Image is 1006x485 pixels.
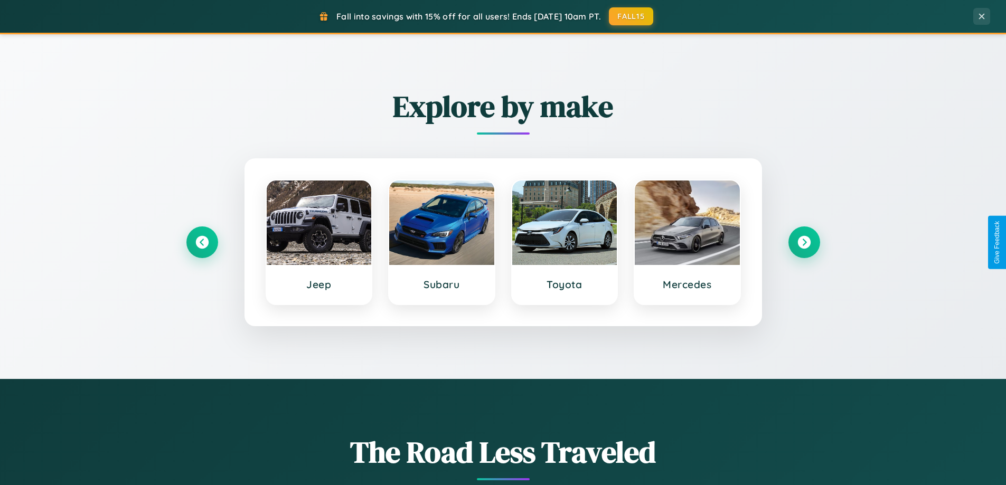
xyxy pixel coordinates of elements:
h3: Jeep [277,278,361,291]
div: Give Feedback [993,221,1001,264]
button: FALL15 [609,7,653,25]
h1: The Road Less Traveled [186,432,820,472]
h3: Toyota [523,278,607,291]
span: Fall into savings with 15% off for all users! Ends [DATE] 10am PT. [336,11,601,22]
h3: Mercedes [645,278,729,291]
h3: Subaru [400,278,484,291]
h2: Explore by make [186,86,820,127]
